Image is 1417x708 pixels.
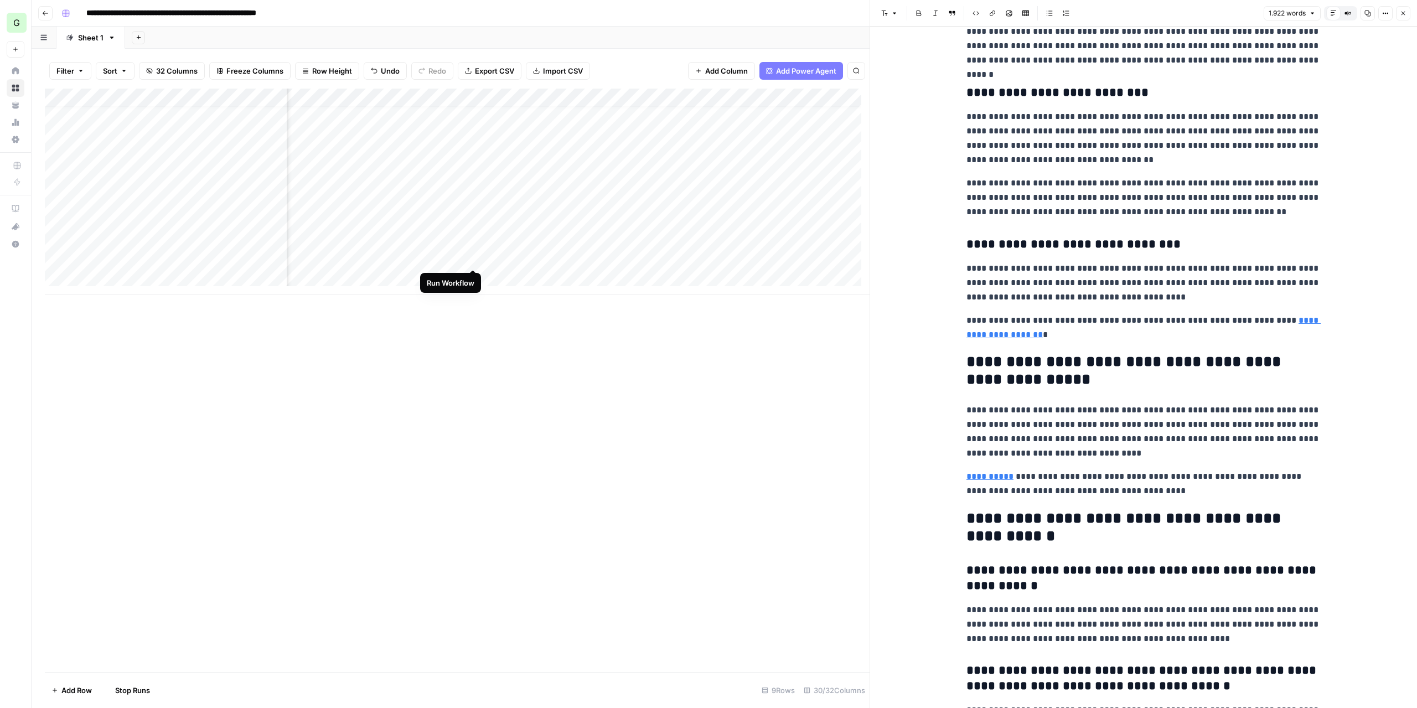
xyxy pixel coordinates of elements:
button: Export CSV [458,62,521,80]
a: Settings [7,131,24,148]
button: What's new? [7,218,24,235]
button: Sort [96,62,135,80]
a: AirOps Academy [7,200,24,218]
span: Export CSV [475,65,514,76]
span: Filter [56,65,74,76]
button: Filter [49,62,91,80]
div: 30/32 Columns [799,681,870,699]
span: Add Row [61,685,92,696]
button: 32 Columns [139,62,205,80]
a: Usage [7,113,24,131]
button: Redo [411,62,453,80]
span: G [13,16,20,29]
span: Sort [103,65,117,76]
span: 1.922 words [1269,8,1306,18]
span: Undo [381,65,400,76]
span: Stop Runs [115,685,150,696]
button: Import CSV [526,62,590,80]
button: Help + Support [7,235,24,253]
span: 32 Columns [156,65,198,76]
a: Sheet 1 [56,27,125,49]
button: Stop Runs [99,681,157,699]
span: Add Power Agent [776,65,836,76]
span: Import CSV [543,65,583,76]
a: Home [7,62,24,80]
button: Add Row [45,681,99,699]
button: 1.922 words [1264,6,1321,20]
span: Freeze Columns [226,65,283,76]
button: Freeze Columns [209,62,291,80]
button: Row Height [295,62,359,80]
button: Add Column [688,62,755,80]
span: Add Column [705,65,748,76]
span: Redo [428,65,446,76]
span: Row Height [312,65,352,76]
a: Your Data [7,96,24,114]
div: Sheet 1 [78,32,104,43]
div: Run Workflow [427,277,474,288]
div: 9 Rows [757,681,799,699]
button: Workspace: Growth 49 [7,9,24,37]
a: Browse [7,79,24,97]
button: Add Power Agent [759,62,843,80]
button: Undo [364,62,407,80]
